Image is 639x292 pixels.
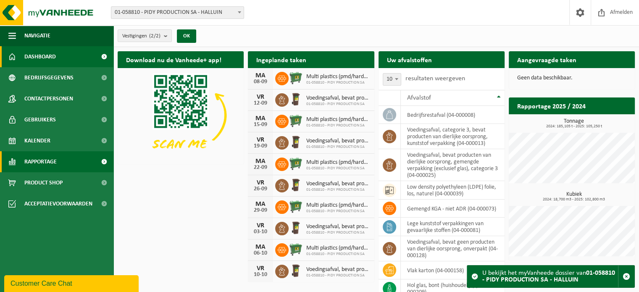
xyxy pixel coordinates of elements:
[513,197,635,202] span: 2024: 18,700 m3 - 2025: 102,800 m3
[252,94,269,100] div: VR
[252,158,269,165] div: MA
[306,95,370,102] span: Voedingsafval, bevat producten van dierlijke oorsprong, gemengde verpakking (exc...
[401,236,505,261] td: voedingsafval, bevat geen producten van dierlijke oorsprong, onverpakt (04-000128)
[252,265,269,272] div: VR
[24,172,63,193] span: Product Shop
[401,149,505,181] td: voedingsafval, bevat producten van dierlijke oorsprong, gemengde verpakking (exclusief glas), cat...
[509,97,594,114] h2: Rapportage 2025 / 2024
[306,166,370,171] span: 01-058810 - PIDY PRODUCTION SA
[118,29,172,42] button: Vestigingen(2/2)
[289,178,303,192] img: WB-0240-HPE-BN-01
[383,74,401,85] span: 10
[306,266,370,273] span: Voedingsafval, bevat producten van dierlijke oorsprong, gemengde verpakking (exc...
[401,106,505,124] td: bedrijfsrestafval (04-000008)
[306,74,370,80] span: Multi plastics (pmd/harde kunststoffen/spanbanden/eps/folie naturel/folie gemeng...
[252,100,269,106] div: 12-09
[24,109,56,130] span: Gebruikers
[513,124,635,129] span: 2024: 185,105 t - 2025: 105,250 t
[306,138,370,145] span: Voedingsafval, bevat producten van dierlijke oorsprong, gemengde verpakking (exc...
[289,92,303,106] img: WB-0240-HPE-BN-01
[383,73,401,86] span: 10
[111,7,244,18] span: 01-058810 - PIDY PRODUCTION SA - HALLUIN
[306,187,370,192] span: 01-058810 - PIDY PRODUCTION SA
[306,252,370,257] span: 01-058810 - PIDY PRODUCTION SA
[306,230,370,235] span: 01-058810 - PIDY PRODUCTION SA
[24,67,74,88] span: Bedrijfsgegevens
[252,272,269,278] div: 10-10
[289,221,303,235] img: WB-0240-HPE-BN-01
[289,71,303,85] img: WB-0660-HPE-GN-01
[252,115,269,122] div: MA
[177,29,196,43] button: OK
[405,75,465,82] label: resultaten weergeven
[252,244,269,250] div: MA
[482,270,615,283] strong: 01-058810 - PIDY PRODUCTION SA - HALLUIN
[289,242,303,256] img: WB-0660-HPE-GN-01
[306,202,370,209] span: Multi plastics (pmd/harde kunststoffen/spanbanden/eps/folie naturel/folie gemeng...
[252,201,269,208] div: MA
[4,274,140,292] iframe: chat widget
[306,123,370,128] span: 01-058810 - PIDY PRODUCTION SA
[252,222,269,229] div: VR
[379,51,440,68] h2: Uw afvalstoffen
[248,51,315,68] h2: Ingeplande taken
[401,181,505,200] td: low density polyethyleen (LDPE) folie, los, naturel (04-000039)
[118,51,230,68] h2: Download nu de Vanheede+ app!
[306,224,370,230] span: Voedingsafval, bevat producten van dierlijke oorsprong, gemengde verpakking (exc...
[149,33,160,39] count: (2/2)
[407,95,431,101] span: Afvalstof
[509,51,585,68] h2: Aangevraagde taken
[401,218,505,236] td: lege kunststof verpakkingen van gevaarlijke stoffen (04-000081)
[24,25,50,46] span: Navigatie
[306,273,370,278] span: 01-058810 - PIDY PRODUCTION SA
[513,192,635,202] h3: Kubiek
[111,6,244,19] span: 01-058810 - PIDY PRODUCTION SA - HALLUIN
[401,124,505,149] td: voedingsafval, categorie 3, bevat producten van dierlijke oorsprong, kunststof verpakking (04-000...
[306,181,370,187] span: Voedingsafval, bevat producten van dierlijke oorsprong, gemengde verpakking (exc...
[289,156,303,171] img: WB-0660-HPE-GN-01
[517,75,626,81] p: Geen data beschikbaar.
[401,200,505,218] td: gemengd KGA - niet ADR (04-000073)
[401,261,505,279] td: vlak karton (04-000158)
[24,46,56,67] span: Dashboard
[306,209,370,214] span: 01-058810 - PIDY PRODUCTION SA
[572,114,634,131] a: Bekijk rapportage
[24,151,57,172] span: Rapportage
[252,186,269,192] div: 26-09
[289,135,303,149] img: WB-0240-HPE-BN-01
[513,118,635,129] h3: Tonnage
[306,145,370,150] span: 01-058810 - PIDY PRODUCTION SA
[118,68,244,163] img: Download de VHEPlus App
[24,88,73,109] span: Contactpersonen
[252,229,269,235] div: 03-10
[306,245,370,252] span: Multi plastics (pmd/harde kunststoffen/spanbanden/eps/folie naturel/folie gemeng...
[306,159,370,166] span: Multi plastics (pmd/harde kunststoffen/spanbanden/eps/folie naturel/folie gemeng...
[252,143,269,149] div: 19-09
[252,250,269,256] div: 06-10
[289,263,303,278] img: WB-0240-HPE-BN-01
[252,208,269,213] div: 29-09
[252,72,269,79] div: MA
[252,179,269,186] div: VR
[252,122,269,128] div: 15-09
[252,165,269,171] div: 22-09
[122,30,160,42] span: Vestigingen
[252,137,269,143] div: VR
[24,130,50,151] span: Kalender
[306,80,370,85] span: 01-058810 - PIDY PRODUCTION SA
[252,79,269,85] div: 08-09
[482,266,618,287] div: U bekijkt het myVanheede dossier van
[306,102,370,107] span: 01-058810 - PIDY PRODUCTION SA
[306,116,370,123] span: Multi plastics (pmd/harde kunststoffen/spanbanden/eps/folie naturel/folie gemeng...
[24,193,92,214] span: Acceptatievoorwaarden
[289,199,303,213] img: WB-0660-HPE-GN-01
[289,113,303,128] img: WB-0660-HPE-GN-01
